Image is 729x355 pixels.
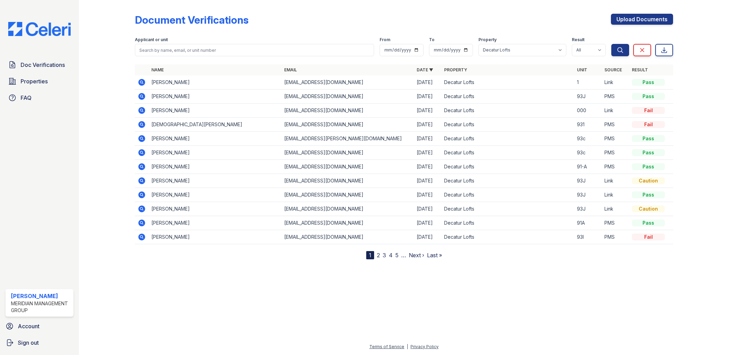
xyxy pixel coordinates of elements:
td: Link [602,75,629,90]
td: [DATE] [414,160,441,174]
td: [EMAIL_ADDRESS][DOMAIN_NAME] [281,146,414,160]
button: Sign out [3,336,76,350]
a: Privacy Policy [410,344,439,349]
td: Decatur Lofts [441,216,574,230]
label: Applicant or unit [135,37,168,43]
td: [EMAIL_ADDRESS][DOMAIN_NAME] [281,216,414,230]
td: [DATE] [414,118,441,132]
input: Search by name, email, or unit number [135,44,374,56]
td: 93l [574,230,602,244]
td: Decatur Lofts [441,146,574,160]
td: Decatur Lofts [441,132,574,146]
td: [DATE] [414,75,441,90]
a: Upload Documents [611,14,673,25]
span: … [401,251,406,259]
td: 91A [574,216,602,230]
td: [EMAIL_ADDRESS][PERSON_NAME][DOMAIN_NAME] [281,132,414,146]
a: 5 [395,252,398,259]
td: PMS [602,90,629,104]
td: [EMAIL_ADDRESS][DOMAIN_NAME] [281,160,414,174]
a: 4 [389,252,393,259]
a: 3 [383,252,386,259]
a: Email [284,67,297,72]
div: Pass [632,135,665,142]
td: PMS [602,146,629,160]
td: 93J [574,174,602,188]
td: 93c [574,146,602,160]
div: Pass [632,93,665,100]
a: Result [632,67,648,72]
div: Pass [632,163,665,170]
div: [PERSON_NAME] [11,292,71,300]
td: Decatur Lofts [441,174,574,188]
div: Fail [632,234,665,240]
span: Account [18,322,39,330]
td: 91-A [574,160,602,174]
td: PMS [602,160,629,174]
td: 1 [574,75,602,90]
td: Link [602,202,629,216]
td: [DATE] [414,146,441,160]
div: Pass [632,149,665,156]
td: Link [602,104,629,118]
td: Decatur Lofts [441,202,574,216]
div: Pass [632,191,665,198]
span: Doc Verifications [21,61,65,69]
td: [EMAIL_ADDRESS][DOMAIN_NAME] [281,104,414,118]
img: CE_Logo_Blue-a8612792a0a2168367f1c8372b55b34899dd931a85d93a1a3d3e32e68fde9ad4.png [3,22,76,36]
a: Source [604,67,622,72]
label: Result [572,37,585,43]
td: 93J [574,90,602,104]
td: [DATE] [414,104,441,118]
div: Fail [632,107,665,114]
a: Last » [427,252,442,259]
td: [PERSON_NAME] [149,104,281,118]
a: Unit [577,67,587,72]
td: [DATE] [414,132,441,146]
td: [PERSON_NAME] [149,174,281,188]
div: Fail [632,121,665,128]
td: [PERSON_NAME] [149,188,281,202]
label: Property [478,37,497,43]
td: [EMAIL_ADDRESS][DOMAIN_NAME] [281,75,414,90]
a: FAQ [5,91,73,105]
td: [EMAIL_ADDRESS][DOMAIN_NAME] [281,174,414,188]
label: From [380,37,390,43]
td: 931 [574,118,602,132]
td: [DATE] [414,174,441,188]
a: Account [3,319,76,333]
td: Decatur Lofts [441,188,574,202]
td: [PERSON_NAME] [149,75,281,90]
td: PMS [602,230,629,244]
td: 000 [574,104,602,118]
div: | [407,344,408,349]
td: Decatur Lofts [441,118,574,132]
td: Decatur Lofts [441,90,574,104]
td: Link [602,188,629,202]
td: [EMAIL_ADDRESS][DOMAIN_NAME] [281,90,414,104]
td: 93J [574,202,602,216]
a: Doc Verifications [5,58,73,72]
td: 93c [574,132,602,146]
div: Pass [632,79,665,86]
a: Next › [409,252,424,259]
label: To [429,37,435,43]
td: [PERSON_NAME] [149,160,281,174]
td: [EMAIL_ADDRESS][DOMAIN_NAME] [281,230,414,244]
td: Decatur Lofts [441,75,574,90]
td: [DEMOGRAPHIC_DATA][PERSON_NAME] [149,118,281,132]
a: Date ▼ [417,67,433,72]
a: Properties [5,74,73,88]
div: Document Verifications [135,14,248,26]
div: Caution [632,205,665,212]
td: [EMAIL_ADDRESS][DOMAIN_NAME] [281,188,414,202]
div: 1 [366,251,374,259]
td: [DATE] [414,188,441,202]
td: Decatur Lofts [441,230,574,244]
td: [PERSON_NAME] [149,202,281,216]
a: Name [151,67,164,72]
div: Meridian Management Group [11,300,71,314]
td: [EMAIL_ADDRESS][DOMAIN_NAME] [281,118,414,132]
td: PMS [602,118,629,132]
span: Properties [21,77,48,85]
